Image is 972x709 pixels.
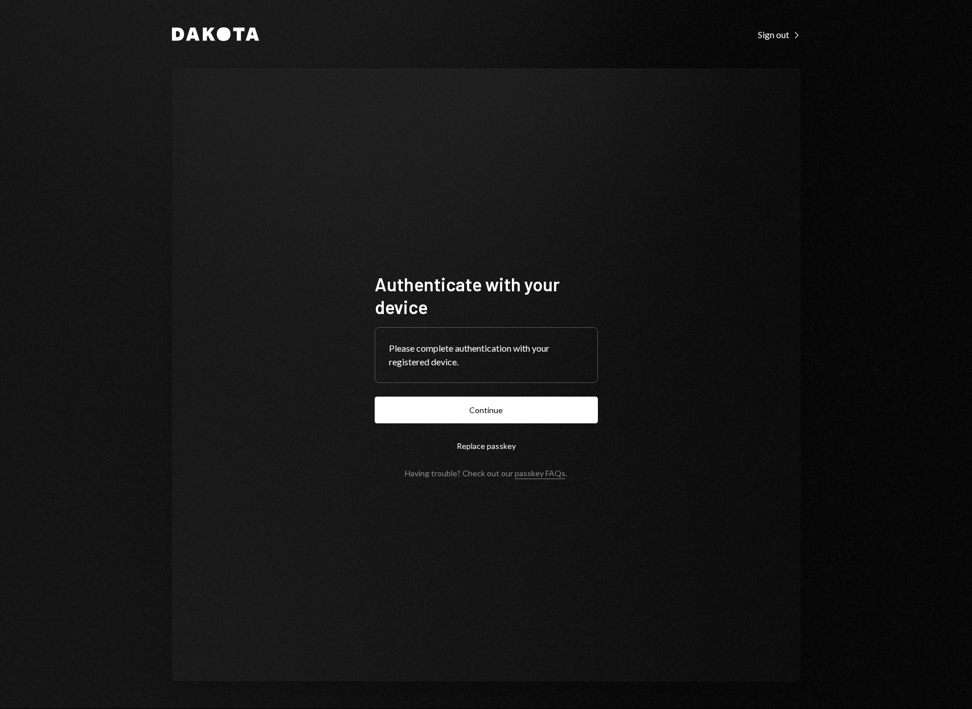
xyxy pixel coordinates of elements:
[758,28,801,40] a: Sign out
[515,468,565,479] a: passkey FAQs
[375,397,598,423] button: Continue
[405,468,567,478] div: Having trouble? Check out our .
[389,341,584,369] div: Please complete authentication with your registered device.
[375,432,598,459] button: Replace passkey
[758,29,801,40] div: Sign out
[375,273,598,318] h1: Authenticate with your device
